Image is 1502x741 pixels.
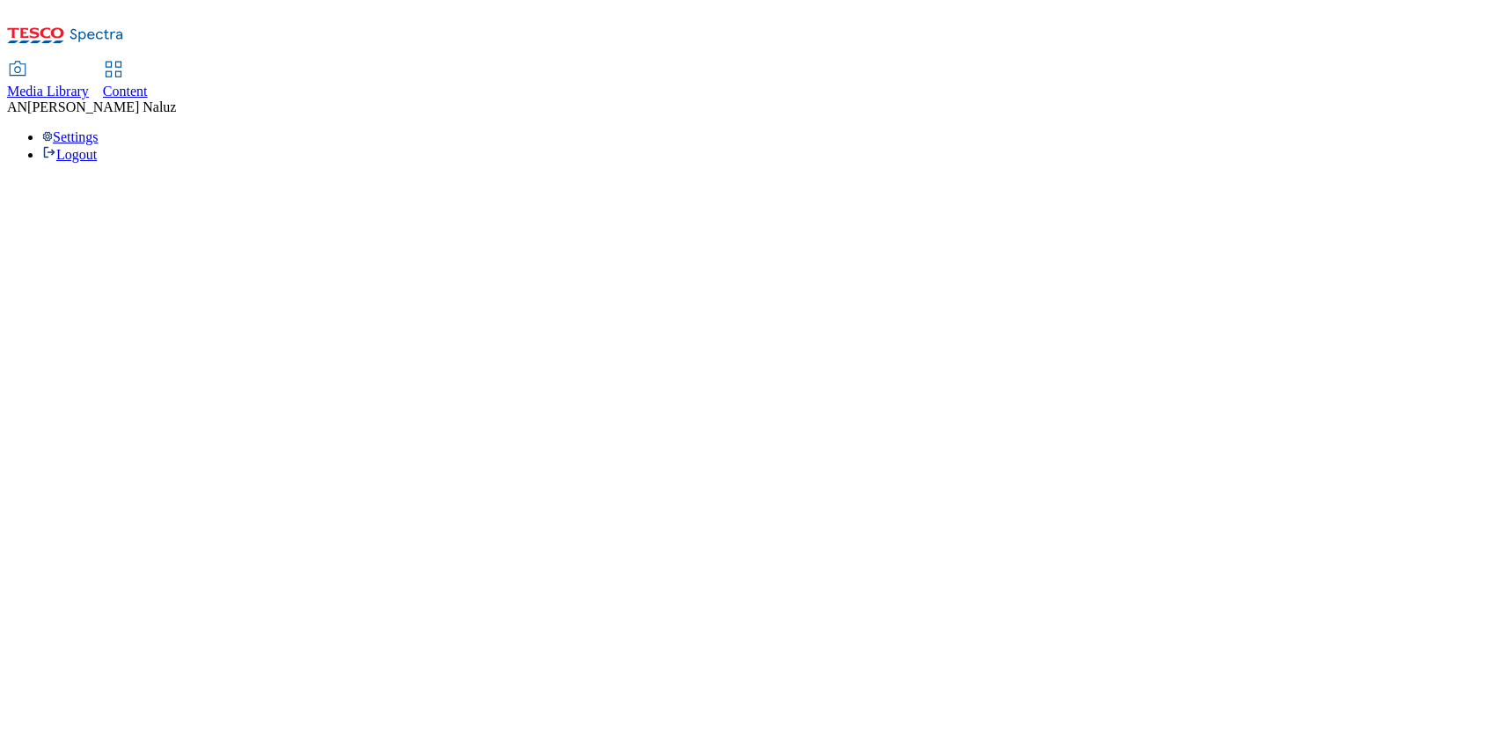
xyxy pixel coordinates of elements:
span: [PERSON_NAME] Naluz [27,99,176,114]
span: AN [7,99,27,114]
a: Media Library [7,62,89,99]
span: Media Library [7,84,89,99]
a: Settings [42,129,99,144]
a: Content [103,62,148,99]
span: Content [103,84,148,99]
a: Logout [42,147,97,162]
